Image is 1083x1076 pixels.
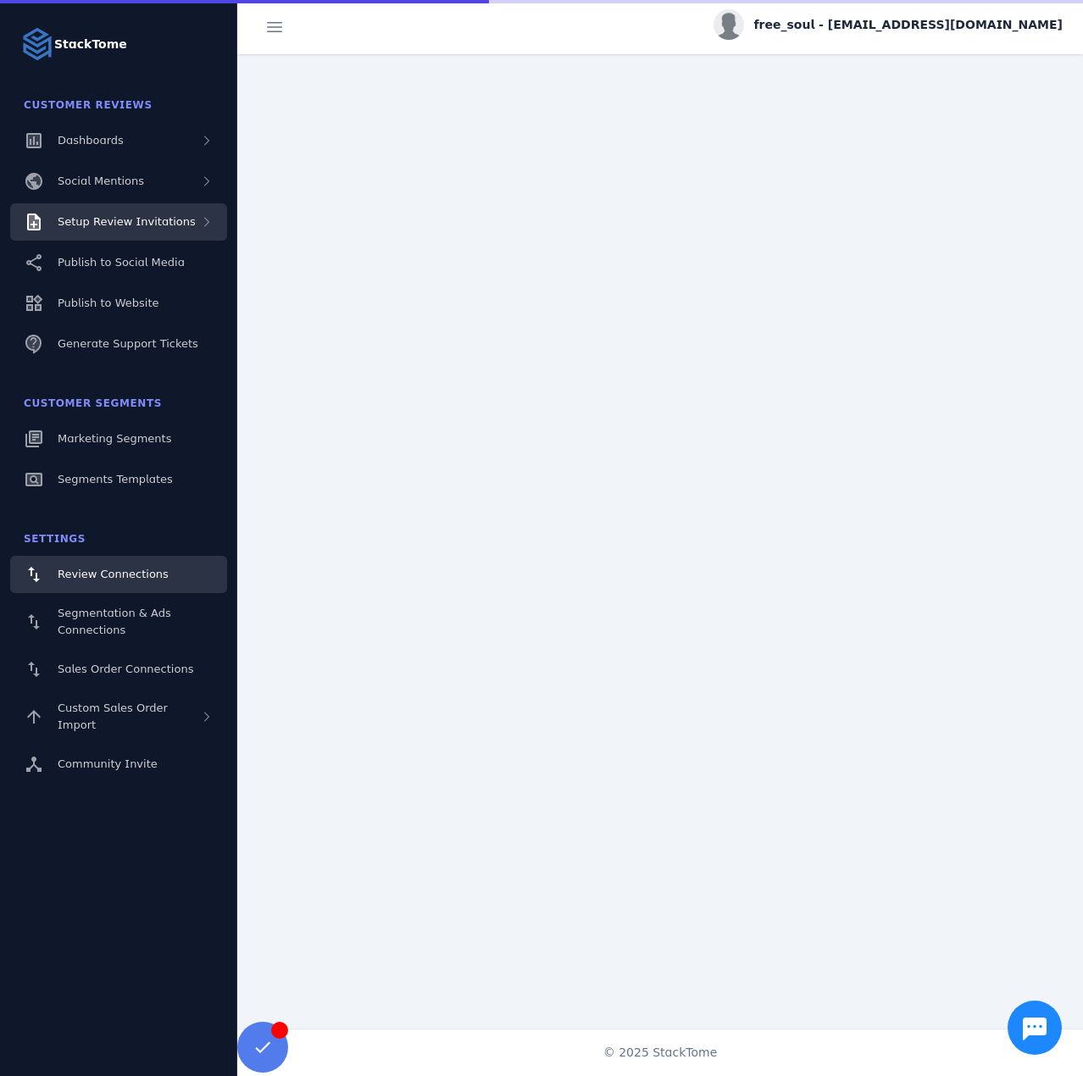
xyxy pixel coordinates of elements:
a: Publish to Website [10,285,227,322]
span: Custom Sales Order Import [58,702,168,731]
span: Social Mentions [58,175,144,187]
span: Segments Templates [58,473,173,485]
span: © 2025 StackTome [603,1044,718,1062]
span: Settings [24,533,86,545]
button: free_soul - [EMAIL_ADDRESS][DOMAIN_NAME] [714,9,1063,40]
span: Segmentation & Ads Connections [58,607,171,636]
span: Publish to Website [58,297,158,309]
a: Community Invite [10,746,227,783]
span: Customer Segments [24,397,162,409]
a: Publish to Social Media [10,244,227,281]
span: Marketing Segments [58,432,171,445]
span: Publish to Social Media [58,256,185,269]
a: Generate Support Tickets [10,325,227,363]
img: Logo image [20,27,54,61]
span: Review Connections [58,568,169,580]
span: Dashboards [58,134,124,147]
span: Generate Support Tickets [58,337,198,350]
a: Marketing Segments [10,420,227,458]
span: Setup Review Invitations [58,215,196,228]
strong: StackTome [54,36,127,53]
a: Segmentation & Ads Connections [10,596,227,647]
img: profile.jpg [714,9,744,40]
span: Community Invite [58,757,158,770]
a: Segments Templates [10,461,227,498]
span: Sales Order Connections [58,663,193,675]
a: Sales Order Connections [10,651,227,688]
a: Review Connections [10,556,227,593]
span: free_soul - [EMAIL_ADDRESS][DOMAIN_NAME] [754,16,1063,34]
span: Customer Reviews [24,99,153,111]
